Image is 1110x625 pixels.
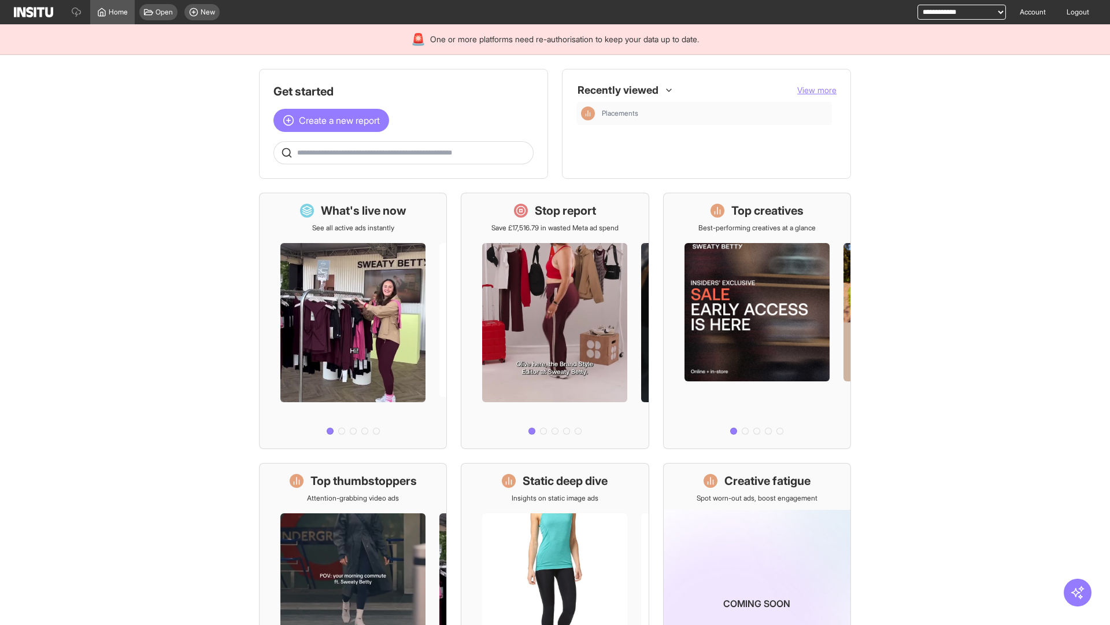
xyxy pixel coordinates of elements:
a: Stop reportSave £17,516.79 in wasted Meta ad spend [461,193,649,449]
span: Home [109,8,128,17]
button: View more [797,84,837,96]
div: Insights [581,106,595,120]
h1: Get started [273,83,534,100]
h1: Top thumbstoppers [310,473,417,489]
h1: What's live now [321,203,406,219]
h1: Top creatives [731,203,804,219]
span: Placements [602,109,827,118]
h1: Stop report [535,203,596,219]
a: Top creativesBest-performing creatives at a glance [663,193,851,449]
img: Logo [14,7,53,17]
span: Open [156,8,173,17]
button: Create a new report [273,109,389,132]
a: What's live nowSee all active ads instantly [259,193,447,449]
span: New [201,8,215,17]
span: Create a new report [299,113,380,127]
span: One or more platforms need re-authorisation to keep your data up to date. [430,34,699,45]
span: Placements [602,109,638,118]
span: View more [797,85,837,95]
p: See all active ads instantly [312,223,394,233]
h1: Static deep dive [523,473,608,489]
p: Insights on static image ads [512,494,598,503]
p: Best-performing creatives at a glance [698,223,816,233]
div: 🚨 [411,31,425,47]
p: Attention-grabbing video ads [307,494,399,503]
p: Save £17,516.79 in wasted Meta ad spend [491,223,619,233]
